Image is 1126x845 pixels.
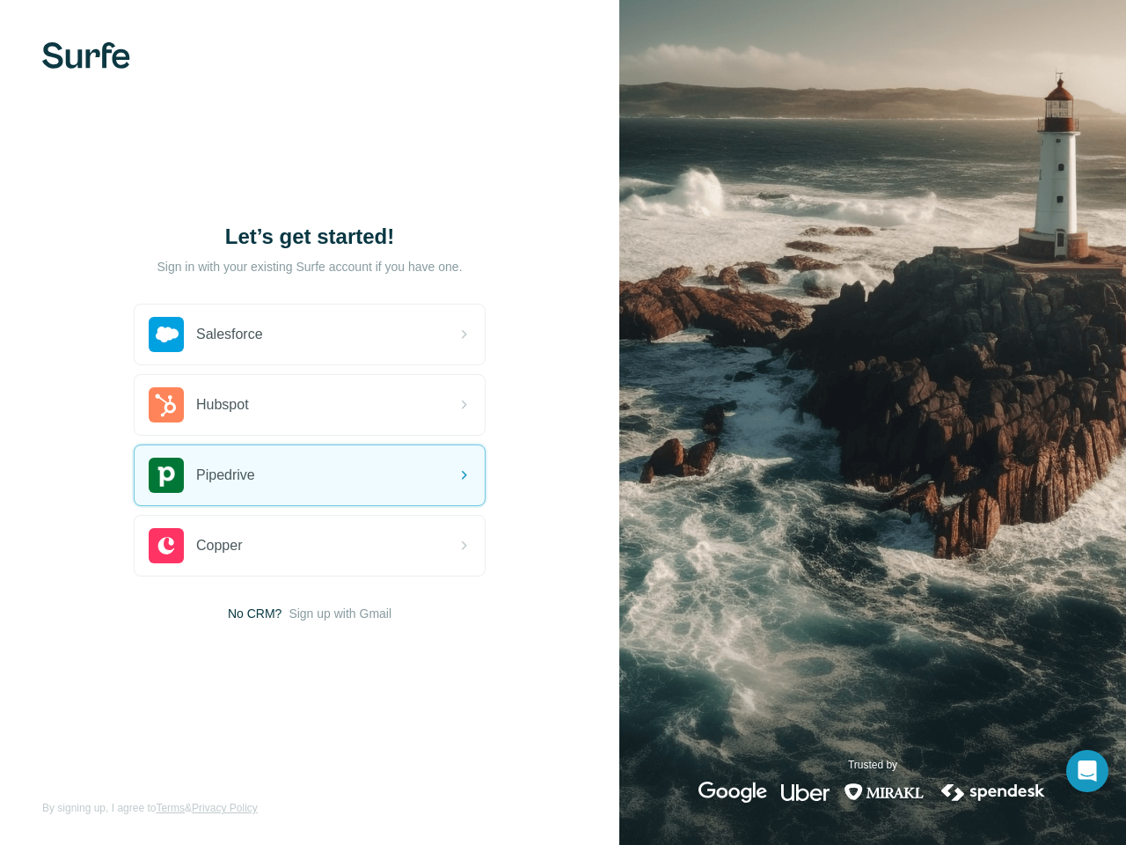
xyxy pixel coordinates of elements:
span: Copper [196,535,242,556]
h1: Let’s get started! [134,223,486,251]
img: google's logo [698,782,767,803]
span: Pipedrive [196,465,255,486]
p: Trusted by [848,757,897,773]
img: salesforce's logo [149,317,184,352]
a: Terms [156,802,185,814]
img: mirakl's logo [844,782,925,803]
button: Sign up with Gmail [289,605,391,622]
span: By signing up, I agree to & [42,800,258,816]
img: hubspot's logo [149,387,184,422]
span: Salesforce [196,324,263,345]
img: uber's logo [781,782,830,803]
img: pipedrive's logo [149,458,184,493]
span: Hubspot [196,394,249,415]
img: copper's logo [149,528,184,563]
div: Open Intercom Messenger [1066,750,1108,792]
a: Privacy Policy [192,802,258,814]
img: spendesk's logo [939,782,1048,803]
p: Sign in with your existing Surfe account if you have one. [157,258,462,276]
img: Surfe's logo [42,42,130,69]
span: No CRM? [228,605,281,622]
